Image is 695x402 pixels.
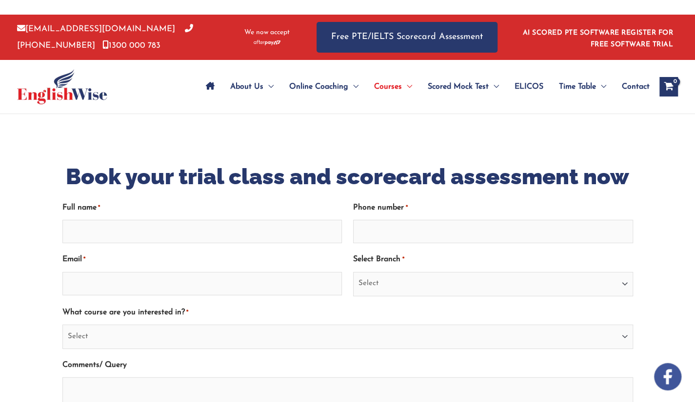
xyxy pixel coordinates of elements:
[517,21,678,53] aside: Header Widget 1
[198,70,650,104] nav: Site Navigation: Main Menu
[17,69,107,104] img: cropped-ew-logo
[559,70,596,104] span: Time Table
[230,70,263,104] span: About Us
[402,70,412,104] span: Menu Toggle
[222,70,281,104] a: About UsMenu Toggle
[254,40,280,45] img: Afterpay-Logo
[62,163,633,191] h2: Book your trial class and scorecard assessment now
[659,77,678,96] a: View Shopping Cart, empty
[654,363,681,390] img: white-facebook.png
[17,25,175,33] a: [EMAIL_ADDRESS][DOMAIN_NAME]
[17,25,193,49] a: [PHONE_NUMBER]
[62,251,85,268] label: Email
[507,70,551,104] a: ELICOS
[62,305,188,321] label: What course are you interested in?
[317,22,497,53] a: Free PTE/IELTS Scorecard Assessment
[366,70,420,104] a: CoursesMenu Toggle
[289,70,348,104] span: Online Coaching
[523,29,674,48] a: AI SCORED PTE SOFTWARE REGISTER FOR FREE SOFTWARE TRIAL
[281,70,366,104] a: Online CoachingMenu Toggle
[353,251,404,268] label: Select Branch
[102,41,160,50] a: 1300 000 783
[244,28,290,38] span: We now accept
[622,70,650,104] span: Contact
[614,70,650,104] a: Contact
[515,70,543,104] span: ELICOS
[263,70,274,104] span: Menu Toggle
[62,200,100,216] label: Full name
[551,70,614,104] a: Time TableMenu Toggle
[428,70,489,104] span: Scored Mock Test
[353,200,407,216] label: Phone number
[420,70,507,104] a: Scored Mock TestMenu Toggle
[62,357,127,373] label: Comments/ Query
[348,70,358,104] span: Menu Toggle
[489,70,499,104] span: Menu Toggle
[596,70,606,104] span: Menu Toggle
[374,70,402,104] span: Courses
